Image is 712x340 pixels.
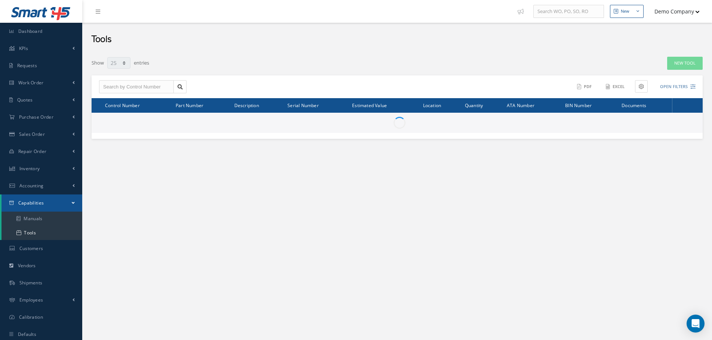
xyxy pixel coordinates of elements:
a: Manuals [1,212,82,226]
span: Control Number [105,102,140,109]
span: Documents [622,102,646,109]
span: BIN Number [565,102,592,109]
a: Tools [1,226,82,240]
span: Defaults [18,331,36,337]
span: Calibration [19,314,43,320]
button: Demo Company [647,4,700,19]
span: Quantity [465,102,483,109]
span: Estimated Value [352,102,387,109]
span: Inventory [19,165,40,172]
span: Repair Order [18,148,47,155]
a: New Tool [667,57,703,70]
span: Shipments [19,280,43,286]
span: Description [234,102,259,109]
button: Excel [602,80,629,93]
span: Employees [19,297,43,303]
label: Show [92,56,104,67]
span: KPIs [19,45,28,52]
span: Work Order [18,79,44,86]
span: Sales Order [19,131,45,137]
span: ATA Number [507,102,534,109]
input: Search by Control Number [99,80,174,94]
button: Open Filters [653,81,696,93]
span: Purchase Order [19,114,53,120]
input: Search WO, PO, SO, RO [533,5,604,18]
span: Vendors [18,262,36,269]
a: Capabilities [1,194,82,212]
span: Location [423,102,441,109]
span: Customers [19,245,43,252]
span: Part Number [176,102,203,109]
span: Accounting [19,183,44,189]
span: Quotes [17,97,33,103]
div: New [621,8,629,15]
div: Open Intercom Messenger [687,315,705,333]
span: Capabilities [18,200,44,206]
span: Dashboard [18,28,43,34]
label: entries [134,56,149,67]
span: Requests [17,62,37,69]
button: PDF [573,80,597,93]
h2: Tools [91,34,112,45]
button: New [610,5,644,18]
span: Serial Number [287,102,319,109]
